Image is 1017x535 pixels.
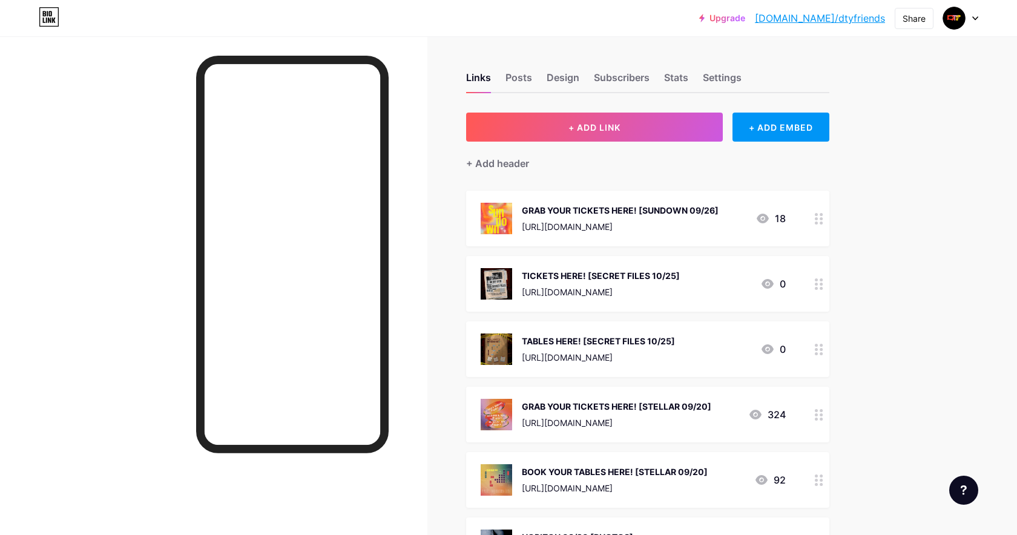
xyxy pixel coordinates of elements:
a: [DOMAIN_NAME]/dtyfriends [755,11,885,25]
div: 18 [755,211,786,226]
div: 0 [760,277,786,291]
div: TICKETS HERE! [SECRET FILES 10/25] [522,269,680,282]
div: GRAB YOUR TICKETS HERE! [STELLAR 09/20] [522,400,711,413]
div: Posts [505,70,532,92]
div: GRAB YOUR TICKETS HERE! [SUNDOWN 09/26] [522,204,719,217]
img: GRAB YOUR TICKETS HERE! [STELLAR 09/20] [481,399,512,430]
div: [URL][DOMAIN_NAME] [522,220,719,233]
img: TICKETS HERE! [SECRET FILES 10/25] [481,268,512,300]
img: Don't tell your friends [943,7,966,30]
div: + Add header [466,156,529,171]
div: Share [903,12,926,25]
div: + ADD EMBED [732,113,829,142]
div: [URL][DOMAIN_NAME] [522,416,711,429]
div: 92 [754,473,786,487]
button: + ADD LINK [466,113,723,142]
div: Links [466,70,491,92]
img: TABLES HERE! [SECRET FILES 10/25] [481,333,512,365]
div: 324 [748,407,786,422]
div: [URL][DOMAIN_NAME] [522,351,675,364]
div: [URL][DOMAIN_NAME] [522,482,708,494]
div: Settings [703,70,742,92]
div: 0 [760,342,786,356]
img: BOOK YOUR TABLES HERE! [STELLAR 09/20] [481,464,512,496]
span: + ADD LINK [568,122,620,133]
div: TABLES HERE! [SECRET FILES 10/25] [522,335,675,347]
div: BOOK YOUR TABLES HERE! [STELLAR 09/20] [522,465,708,478]
div: Stats [664,70,688,92]
div: [URL][DOMAIN_NAME] [522,286,680,298]
div: Design [547,70,579,92]
a: Upgrade [699,13,745,23]
div: Subscribers [594,70,650,92]
img: GRAB YOUR TICKETS HERE! [SUNDOWN 09/26] [481,203,512,234]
